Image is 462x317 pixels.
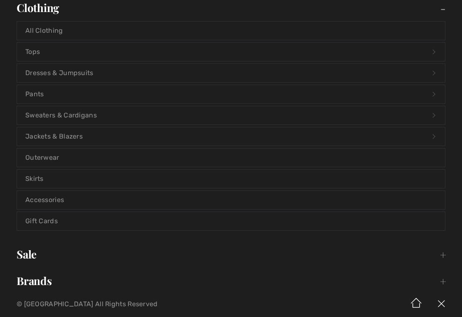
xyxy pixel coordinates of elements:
[8,272,454,290] a: Brands
[8,245,454,263] a: Sale
[17,106,445,124] a: Sweaters & Cardigans
[17,149,445,167] a: Outerwear
[17,301,272,307] p: © [GEOGRAPHIC_DATA] All Rights Reserved
[429,291,454,317] img: X
[17,191,445,209] a: Accessories
[17,43,445,61] a: Tops
[17,212,445,230] a: Gift Cards
[17,85,445,103] a: Pants
[17,127,445,146] a: Jackets & Blazers
[17,64,445,82] a: Dresses & Jumpsuits
[17,170,445,188] a: Skirts
[404,291,429,317] img: Home
[19,6,36,13] span: Help
[17,22,445,40] a: All Clothing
